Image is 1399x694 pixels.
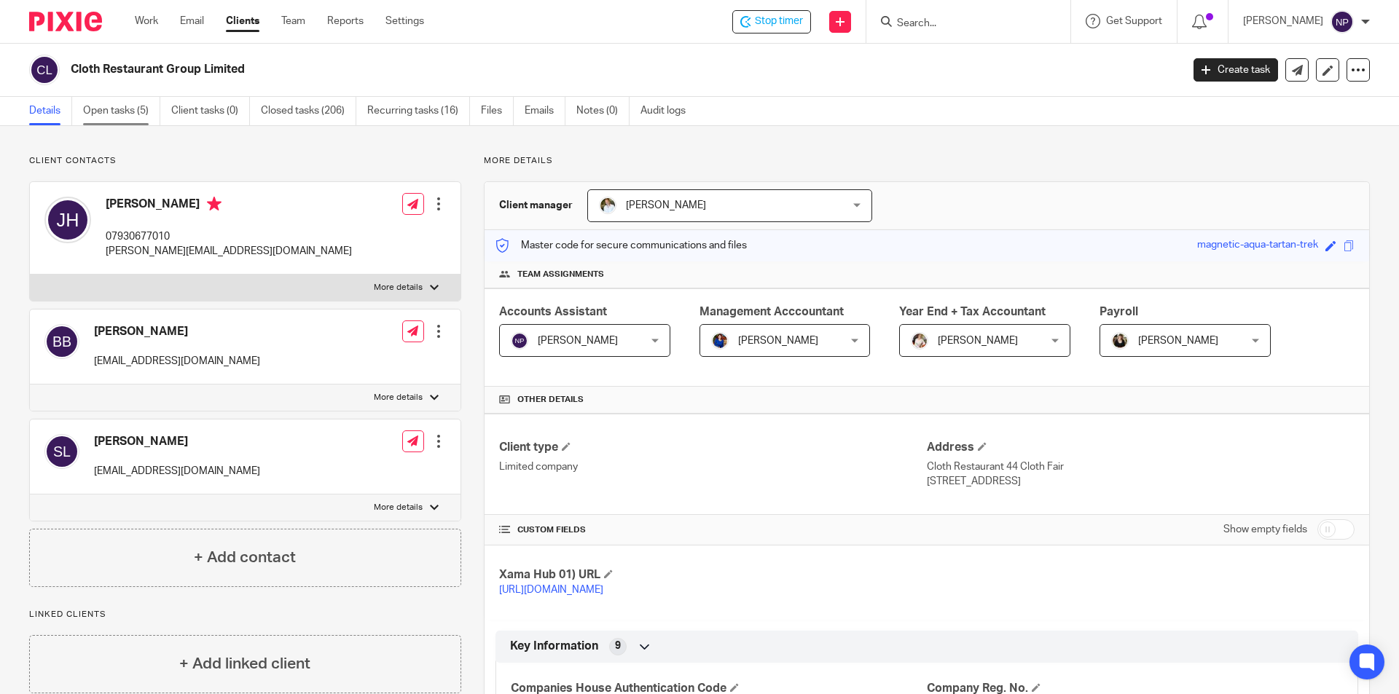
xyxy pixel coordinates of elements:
img: Kayleigh%20Henson.jpeg [911,332,928,350]
a: Team [281,14,305,28]
h4: + Add contact [194,546,296,569]
a: Reports [327,14,364,28]
img: Helen%20Campbell.jpeg [1111,332,1129,350]
p: Limited company [499,460,927,474]
img: svg%3E [511,332,528,350]
img: svg%3E [29,55,60,85]
a: Files [481,97,514,125]
a: Settings [385,14,424,28]
p: [EMAIL_ADDRESS][DOMAIN_NAME] [94,464,260,478]
h4: Address [927,440,1355,455]
p: More details [374,282,423,293]
p: 07930677010 [106,229,352,244]
p: [PERSON_NAME][EMAIL_ADDRESS][DOMAIN_NAME] [106,244,352,259]
h4: Xama Hub 01) URL [499,567,927,583]
span: Payroll [1100,306,1138,318]
a: Recurring tasks (16) [367,97,470,125]
p: [STREET_ADDRESS] [927,474,1355,489]
a: Emails [525,97,565,125]
div: magnetic-aqua-tartan-trek [1197,237,1318,254]
span: Other details [517,394,584,406]
img: svg%3E [44,197,91,243]
span: [PERSON_NAME] [538,336,618,346]
span: Year End + Tax Accountant [899,306,1046,318]
p: More details [484,155,1370,167]
h4: [PERSON_NAME] [94,434,260,449]
p: Cloth Restaurant 44 Cloth Fair [927,460,1355,474]
img: svg%3E [1331,10,1354,33]
p: Client contacts [29,155,461,167]
h2: Cloth Restaurant Group Limited [71,62,952,77]
label: Show empty fields [1223,522,1307,537]
span: [PERSON_NAME] [626,200,706,210]
img: svg%3E [44,434,79,469]
p: More details [374,502,423,513]
p: Linked clients [29,609,461,620]
h3: Client manager [499,198,573,213]
h4: [PERSON_NAME] [94,324,260,339]
span: Management Acccountant [699,306,844,318]
span: Key Information [510,639,598,654]
div: Cloth Restaurant Group Limited [732,10,811,33]
h4: + Add linked client [179,652,310,675]
span: Team assignments [517,269,604,280]
img: Nicole.jpeg [711,332,729,350]
a: Audit logs [640,97,697,125]
a: Work [135,14,158,28]
a: Create task [1194,58,1278,82]
span: [PERSON_NAME] [938,336,1018,346]
p: [PERSON_NAME] [1243,14,1323,28]
p: More details [374,392,423,403]
span: [PERSON_NAME] [1138,336,1218,346]
img: Pixie [29,12,102,31]
img: sarah-royle.jpg [599,197,616,214]
i: Primary [207,197,222,211]
p: [EMAIL_ADDRESS][DOMAIN_NAME] [94,354,260,368]
a: Client tasks (0) [171,97,250,125]
img: svg%3E [44,324,79,359]
a: Email [180,14,204,28]
a: Details [29,97,72,125]
h4: CUSTOM FIELDS [499,524,927,536]
a: Closed tasks (206) [261,97,356,125]
a: Clients [226,14,259,28]
span: Stop timer [755,14,803,29]
span: [PERSON_NAME] [738,336,818,346]
span: Accounts Assistant [499,306,607,318]
a: Notes (0) [576,97,630,125]
h4: Client type [499,440,927,455]
a: [URL][DOMAIN_NAME] [499,585,603,595]
p: Master code for secure communications and files [495,238,747,253]
span: Get Support [1106,16,1162,26]
a: Open tasks (5) [83,97,160,125]
input: Search [896,17,1027,31]
span: 9 [615,639,621,653]
h4: [PERSON_NAME] [106,197,352,215]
